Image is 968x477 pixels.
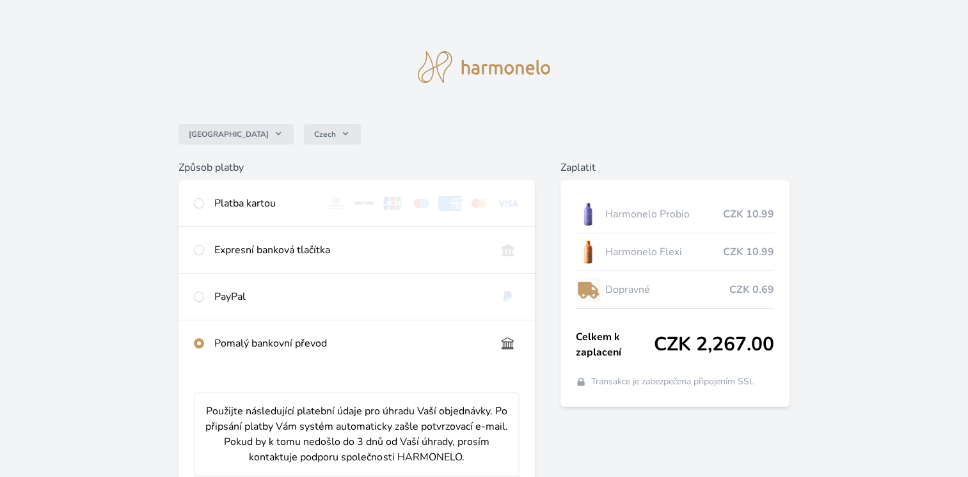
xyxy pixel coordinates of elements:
span: CZK 0.69 [729,282,774,297]
h6: Zaplatit [560,160,789,175]
span: Dopravné [605,282,729,297]
img: visa.svg [496,196,520,211]
span: [GEOGRAPHIC_DATA] [189,129,269,139]
span: CZK 2,267.00 [654,333,774,356]
img: CLEAN_PROBIO_se_stinem_x-lo.jpg [576,198,600,230]
img: bankTransfer_IBAN.svg [496,336,520,351]
span: CZK 10.99 [723,207,774,222]
button: [GEOGRAPHIC_DATA] [179,124,294,145]
img: maestro.svg [409,196,433,211]
div: Expresní banková tlačítka [214,242,486,258]
img: amex.svg [438,196,462,211]
img: mc.svg [467,196,491,211]
img: discover.svg [352,196,376,211]
span: Harmonelo Probio [605,207,723,222]
img: jcb.svg [381,196,404,211]
div: Platba kartou [214,196,313,211]
span: Transakce je zabezpečena připojením SSL [591,375,754,388]
img: CLEAN_FLEXI_se_stinem_x-hi_(1)-lo.jpg [576,236,600,268]
h6: Způsob platby [179,160,535,175]
p: Použijte následující platební údaje pro úhradu Vaší objednávky. Po připsání platby Vám systém aut... [205,403,508,465]
img: onlineBanking_CZ.svg [496,242,520,258]
span: Czech [314,129,336,139]
img: paypal.svg [496,289,520,304]
img: diners.svg [324,196,347,211]
button: Czech [304,124,361,145]
div: PayPal [214,289,486,304]
img: delivery-lo.png [576,274,600,306]
span: Celkem k zaplacení [576,329,654,360]
span: Harmonelo Flexi [605,244,723,260]
div: Pomalý bankovní převod [214,336,486,351]
img: logo.svg [418,51,551,83]
span: CZK 10.99 [723,244,774,260]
